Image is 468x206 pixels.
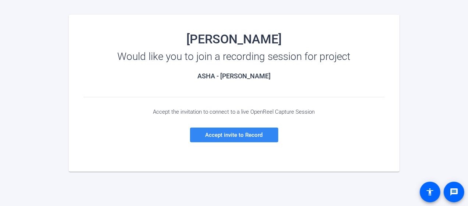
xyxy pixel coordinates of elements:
div: Accept the invitation to connect to a live OpenReel Capture Session [83,109,385,115]
div: [PERSON_NAME] [83,33,385,45]
mat-icon: accessibility [426,188,435,196]
mat-icon: message [450,188,458,196]
h2: ASHA - [PERSON_NAME] [83,72,385,80]
div: Would like you to join a recording session for project [83,51,385,63]
span: Accept invite to Record [206,132,263,138]
a: Accept invite to Record [190,128,278,142]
